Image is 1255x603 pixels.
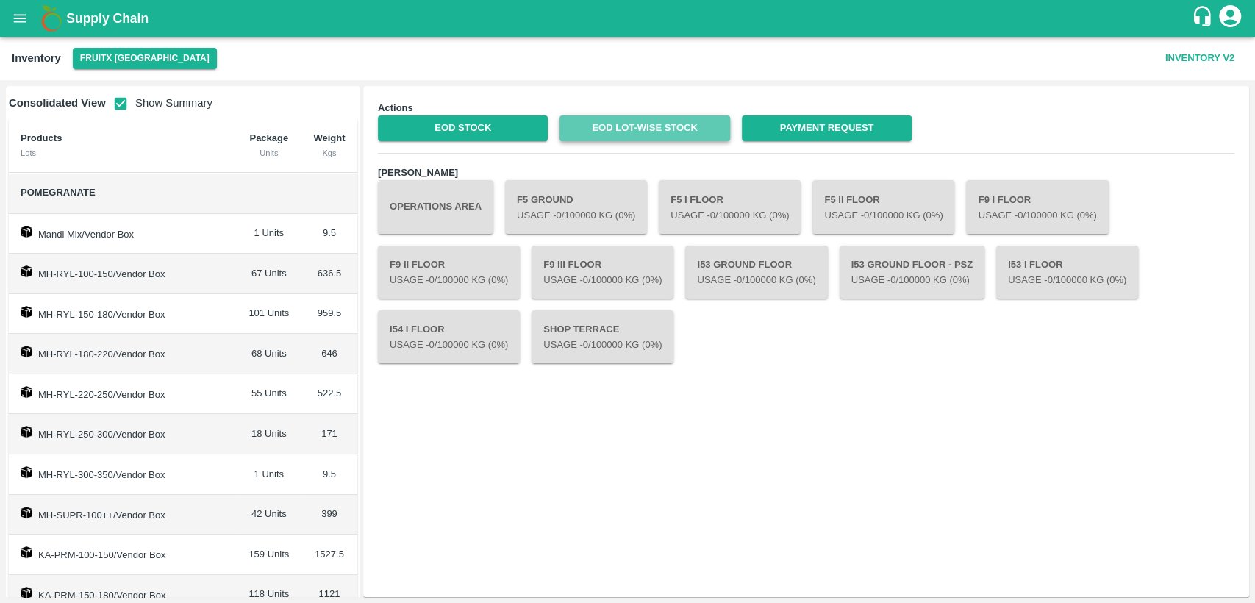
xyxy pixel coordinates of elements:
[237,454,301,495] td: 1 Units
[37,4,66,33] img: logo
[9,535,237,575] td: KA-PRM-100-150/Vendor Box
[66,11,149,26] b: Supply Chain
[21,546,32,558] img: box
[301,495,357,535] td: 399
[237,414,301,454] td: 18 Units
[237,254,301,294] td: 67 Units
[812,180,954,233] button: F5 II FloorUsage -0/100000 Kg (0%)
[378,167,458,178] b: [PERSON_NAME]
[1191,5,1217,32] div: customer-support
[106,97,212,109] span: Show Summary
[9,374,237,415] td: MH-RYL-220-250/Vendor Box
[378,246,520,299] button: F9 II FloorUsage -0/100000 Kg (0%)
[237,535,301,575] td: 159 Units
[9,214,237,254] td: Mandi Mix/Vendor Box
[21,226,32,238] img: box
[301,454,357,495] td: 9.5
[671,209,789,223] p: Usage - 0 /100000 Kg (0%)
[301,334,357,374] td: 646
[996,246,1138,299] button: I53 I FloorUsage -0/100000 Kg (0%)
[505,180,647,233] button: F5 GroundUsage -0/100000 Kg (0%)
[378,310,520,363] button: I54 I FloorUsage -0/100000 Kg (0%)
[313,132,345,143] b: Weight
[1217,3,1243,34] div: account of current user
[21,265,32,277] img: box
[378,102,413,113] b: Actions
[1159,46,1240,71] button: Inventory V2
[9,294,237,335] td: MH-RYL-150-180/Vendor Box
[517,209,635,223] p: Usage - 0 /100000 Kg (0%)
[21,587,32,599] img: box
[237,374,301,415] td: 55 Units
[378,115,548,141] a: EOD Stock
[301,214,357,254] td: 9.5
[301,254,357,294] td: 636.5
[249,132,288,143] b: Package
[21,187,96,198] span: Pomegranate
[9,454,237,495] td: MH-RYL-300-350/Vendor Box
[697,274,815,288] p: Usage - 0 /100000 Kg (0%)
[21,306,32,318] img: box
[390,274,508,288] p: Usage - 0 /100000 Kg (0%)
[21,507,32,518] img: box
[390,338,508,352] p: Usage - 0 /100000 Kg (0%)
[21,146,225,160] div: Lots
[978,209,1096,223] p: Usage - 0 /100000 Kg (0%)
[21,132,62,143] b: Products
[21,426,32,438] img: box
[21,386,32,398] img: box
[313,146,346,160] div: Kgs
[840,246,984,299] button: I53 Ground Floor - PSZUsage -0/100000 Kg (0%)
[3,1,37,35] button: open drawer
[21,466,32,478] img: box
[9,97,106,109] b: Consolidated View
[9,334,237,374] td: MH-RYL-180-220/Vendor Box
[249,146,290,160] div: Units
[73,48,217,69] button: Select DC
[301,414,357,454] td: 171
[9,414,237,454] td: MH-RYL-250-300/Vendor Box
[301,535,357,575] td: 1527.5
[532,310,673,363] button: Shop TerraceUsage -0/100000 Kg (0%)
[237,214,301,254] td: 1 Units
[543,274,662,288] p: Usage - 0 /100000 Kg (0%)
[851,274,973,288] p: Usage - 0 /100000 Kg (0%)
[742,115,912,141] a: Payment Request
[1008,274,1126,288] p: Usage - 0 /100000 Kg (0%)
[543,338,662,352] p: Usage - 0 /100000 Kg (0%)
[9,495,237,535] td: MH-SUPR-100++/Vendor Box
[21,346,32,357] img: box
[237,495,301,535] td: 42 Units
[301,374,357,415] td: 522.5
[559,115,729,141] a: EOD Lot-wise Stock
[237,334,301,374] td: 68 Units
[66,8,1191,29] a: Supply Chain
[659,180,801,233] button: F5 I FloorUsage -0/100000 Kg (0%)
[237,294,301,335] td: 101 Units
[824,209,943,223] p: Usage - 0 /100000 Kg (0%)
[12,52,61,64] b: Inventory
[685,246,827,299] button: I53 Ground FloorUsage -0/100000 Kg (0%)
[301,294,357,335] td: 959.5
[966,180,1108,233] button: F9 I FloorUsage -0/100000 Kg (0%)
[9,254,237,294] td: MH-RYL-100-150/Vendor Box
[532,246,673,299] button: F9 III FloorUsage -0/100000 Kg (0%)
[378,180,493,233] button: Operations Area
